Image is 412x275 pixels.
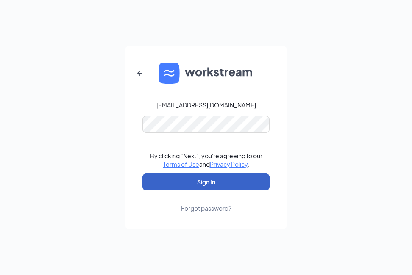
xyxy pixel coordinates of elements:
a: Terms of Use [163,160,199,168]
div: By clicking "Next", you're agreeing to our and . [150,151,262,168]
svg: ArrowLeftNew [135,68,145,78]
button: Sign In [142,173,270,190]
button: ArrowLeftNew [130,63,150,83]
img: WS logo and Workstream text [159,63,253,84]
div: Forgot password? [181,204,231,212]
div: [EMAIL_ADDRESS][DOMAIN_NAME] [156,101,256,109]
a: Forgot password? [181,190,231,212]
a: Privacy Policy [210,160,248,168]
